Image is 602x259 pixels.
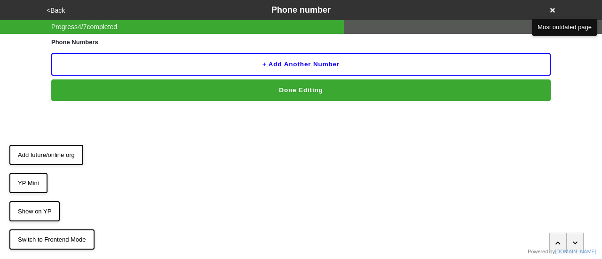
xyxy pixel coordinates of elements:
[51,22,117,32] span: Progress 4 / 7 completed
[532,19,597,36] button: Most outdated page
[555,249,596,254] a: [DOMAIN_NAME]
[9,229,95,250] button: Switch to Frontend Mode
[9,173,48,194] button: YP Mini
[51,38,551,47] div: Phone Numbers
[9,145,83,165] button: Add future/online org
[51,79,551,101] button: Done Editing
[51,53,551,76] button: + Add another number
[44,5,68,16] button: <Back
[271,5,331,15] span: Phone number
[9,201,60,222] button: Show on YP
[528,248,596,256] div: Powered by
